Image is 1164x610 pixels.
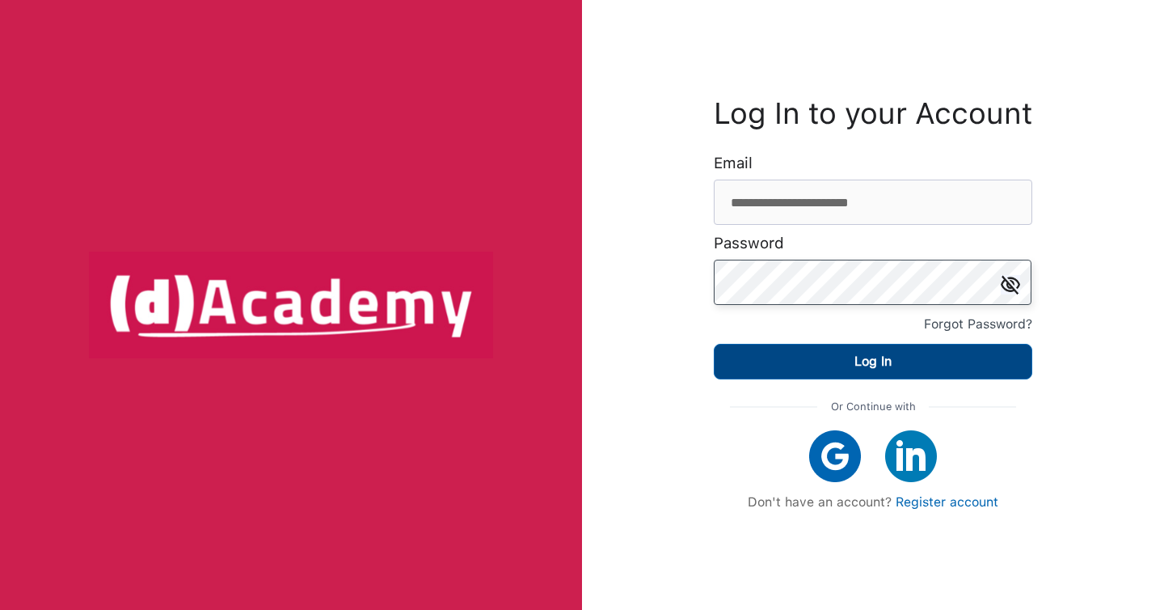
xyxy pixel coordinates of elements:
[89,252,493,358] img: logo
[854,350,892,373] div: Log In
[831,396,916,418] span: Or Continue with
[714,155,753,172] label: Email
[809,430,861,482] img: google icon
[1001,275,1020,294] img: icon
[885,430,937,482] img: linkedIn icon
[714,235,784,252] label: Password
[730,494,1016,510] div: Don't have an account?
[714,344,1032,379] button: Log In
[924,313,1032,336] div: Forgot Password?
[730,406,817,408] img: line
[929,406,1016,408] img: line
[714,100,1032,127] h3: Log In to your Account
[896,494,998,510] a: Register account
